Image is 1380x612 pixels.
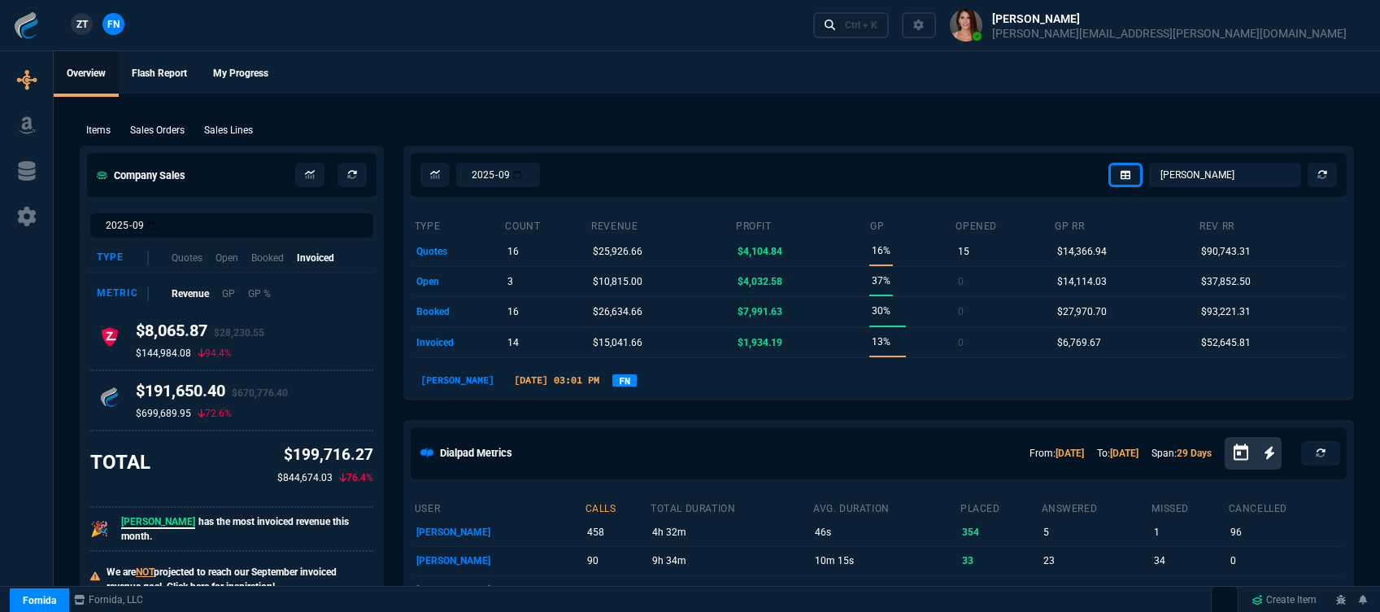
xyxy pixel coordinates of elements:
span: $28,230.55 [214,327,264,339]
a: FN [612,374,637,387]
p: Quotes [172,251,202,265]
p: [PERSON_NAME] [416,521,581,544]
th: type [414,213,505,236]
p: 15 [958,240,969,263]
p: 23 [1043,549,1149,572]
p: GP % [248,286,271,301]
th: total duration [650,496,812,518]
a: Create Item [1245,588,1323,612]
p: $15,041.66 [593,331,642,354]
p: 🎉 [90,518,108,540]
td: open [414,266,505,296]
p: $4,104.84 [738,240,782,263]
p: $6,769.67 [1057,331,1101,354]
p: 34 [1154,549,1225,572]
p: 37% [872,269,890,292]
p: GP [222,286,235,301]
p: 72.6% [198,407,232,420]
th: GP [869,213,955,236]
th: GP RR [1054,213,1199,236]
p: $144,984.08 [136,347,191,360]
p: 10m 15s [815,549,957,572]
p: [PERSON_NAME] [414,373,501,387]
p: 14 [507,331,519,354]
th: revenue [590,213,735,236]
button: Open calendar [1231,441,1264,465]
th: missed [1151,496,1227,518]
span: FN [107,17,120,32]
p: Items [86,123,111,138]
p: 5 [1154,579,1225,601]
h3: TOTAL [90,450,150,474]
a: [DATE] [1110,448,1138,459]
p: 354 [962,521,1038,544]
p: 0 [958,270,964,293]
span: ZT [76,17,88,32]
p: $25,926.66 [593,240,642,263]
h4: $8,065.87 [136,321,264,347]
p: 16% [872,239,890,262]
p: 33 [962,549,1038,572]
p: 4h 32m [652,521,810,544]
th: opened [955,213,1054,236]
p: [DATE] 03:01 PM [507,373,606,387]
p: 0 [958,300,964,323]
p: Invoiced [297,251,334,265]
p: $10,815.00 [593,270,642,293]
p: 30% [872,299,890,322]
p: Open [215,251,238,265]
p: 3 [507,270,513,293]
p: 96 [1230,521,1341,544]
p: [PERSON_NAME] [416,579,581,601]
p: $699,689.95 [136,407,191,420]
th: answered [1041,496,1151,518]
td: booked [414,297,505,327]
th: user [414,496,585,518]
h4: $191,650.40 [136,381,288,407]
p: $90,743.31 [1201,240,1251,263]
p: 5 [1043,521,1149,544]
th: cancelled [1228,496,1343,518]
p: We are projected to reach our September invoiced revenue goal. Click here for inspiration! [107,565,373,594]
p: has the most invoiced revenue this month. [121,514,373,544]
p: Sales Lines [204,123,253,138]
p: $37,852.50 [1201,270,1251,293]
span: NOT [136,566,154,578]
p: Sales Orders [130,123,185,138]
p: 458 [587,521,647,544]
p: 48 [962,579,1038,601]
p: 5 [1230,579,1341,601]
p: $26,634.66 [593,300,642,323]
p: $844,674.03 [277,470,333,485]
p: [PERSON_NAME] [416,549,581,572]
p: Revenue [172,286,209,301]
p: 0 [1230,549,1341,572]
div: Type [97,251,149,265]
p: 74 [587,579,647,601]
p: $4,032.58 [738,270,782,293]
p: From: [1030,446,1084,461]
p: $7,991.63 [738,300,782,323]
p: 13% [872,330,890,353]
h5: Dialpad Metrics [440,445,512,461]
th: count [504,213,590,236]
p: To: [1097,446,1138,461]
th: Profit [735,213,869,236]
p: $52,645.81 [1201,331,1251,354]
th: placed [960,496,1041,518]
p: 1 [1154,521,1225,544]
div: Ctrl + K [845,19,877,32]
a: [DATE] [1056,448,1084,459]
p: $27,970.70 [1057,300,1107,323]
p: 16 [1043,579,1149,601]
p: 0 [958,331,964,354]
td: quotes [414,236,505,266]
p: 16 [507,240,519,263]
p: 76.4% [339,470,373,485]
td: invoiced [414,327,505,357]
a: msbcCompanyName [69,592,148,607]
p: 94.4% [198,347,232,360]
p: Span: [1151,446,1212,461]
p: 9h 34m [652,549,810,572]
p: 1h 47m [652,579,810,601]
